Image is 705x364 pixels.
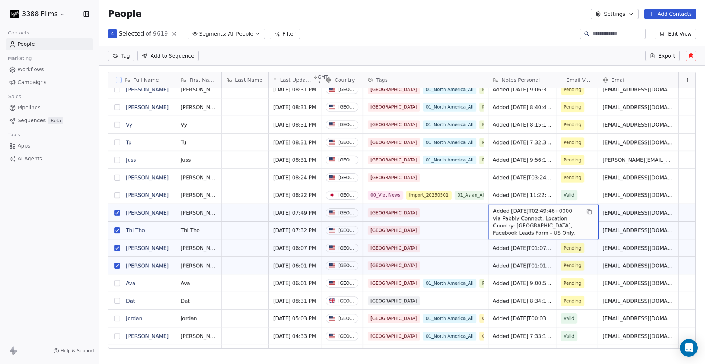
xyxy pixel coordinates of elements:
[6,38,93,50] a: People
[18,104,40,112] span: Pipelines
[368,85,420,94] span: [GEOGRAPHIC_DATA]
[18,117,46,124] span: Sequences
[6,114,93,127] a: SequencesBeta
[423,138,477,147] span: 01_North America_All
[126,263,169,269] a: [PERSON_NAME]
[321,72,363,88] div: Country
[6,63,93,76] a: Workflows
[564,244,581,252] span: Pending
[493,207,581,237] span: Added [DATE]T02:49:46+0000 via Pabbly Connect, Location Country: [GEOGRAPHIC_DATA], Facebook Lead...
[61,348,94,354] span: Help & Support
[603,156,674,164] span: [PERSON_NAME][EMAIL_ADDRESS][DOMAIN_NAME]
[273,262,317,269] span: [DATE] 06:01 PM
[368,103,420,112] span: [GEOGRAPHIC_DATA]
[493,103,552,111] span: Added [DATE] 8:40:49 via Pabbly Connect, Location Country: [GEOGRAPHIC_DATA], 3388 Films Subscrib...
[603,332,674,340] span: [EMAIL_ADDRESS][DOMAIN_NAME]
[228,30,253,38] span: All People
[338,87,355,92] div: [GEOGRAPHIC_DATA]
[338,157,355,163] div: [GEOGRAPHIC_DATA]
[273,297,317,305] span: [DATE] 08:31 PM
[181,139,217,146] span: Tu
[603,174,674,181] span: [EMAIL_ADDRESS][DOMAIN_NAME]
[9,8,67,20] button: 3388 Films
[181,297,217,305] span: Dat
[5,129,23,140] span: Tools
[493,156,552,164] span: Added [DATE] 9:56:12 via Pabbly Connect, Location Country: [GEOGRAPHIC_DATA], 3388 Films Subscrib...
[493,244,552,252] span: Added [DATE]T01:07:36+0000 via Pabbly Connect, Location Country: [GEOGRAPHIC_DATA], Facebook Lead...
[368,279,420,288] span: [GEOGRAPHIC_DATA]
[181,121,217,128] span: Vy
[479,103,519,112] span: Pabbly Website
[273,227,317,234] span: [DATE] 07:32 PM
[479,85,519,94] span: Pabbly Website
[273,315,317,322] span: [DATE] 05:03 PM
[493,262,552,269] span: Added [DATE]T01:01:37+0000 via Pabbly Connect, Location Country: [GEOGRAPHIC_DATA], Facebook Lead...
[108,29,117,38] button: 4
[493,86,552,93] span: Added [DATE] 9:06:34 via Pabbly Connect, Location Country: [GEOGRAPHIC_DATA], 3388 Films Subscrib...
[368,208,420,217] span: [GEOGRAPHIC_DATA]
[10,10,19,18] img: 3388Films_Logo_White.jpg
[479,279,519,288] span: Pabbly Website
[338,281,355,286] div: [GEOGRAPHIC_DATA]
[368,173,420,182] span: [GEOGRAPHIC_DATA]
[18,66,44,73] span: Workflows
[423,103,477,112] span: 01_North America_All
[18,40,35,48] span: People
[368,138,420,147] span: [GEOGRAPHIC_DATA]
[338,245,355,251] div: [GEOGRAPHIC_DATA]
[556,72,598,88] div: Email Verification Status
[338,140,355,145] div: [GEOGRAPHIC_DATA]
[111,30,114,37] span: 4
[126,316,142,321] a: Jordan
[493,121,552,128] span: Added [DATE] 8:15:17 via Pabbly Connect, Location Country: [GEOGRAPHIC_DATA], 3388 Films Subscrib...
[6,140,93,152] a: Apps
[181,174,217,181] span: [PERSON_NAME]
[5,53,35,64] span: Marketing
[338,193,355,198] div: [GEOGRAPHIC_DATA]
[564,156,581,164] span: Pending
[335,76,355,84] span: Country
[493,332,552,340] span: Added [DATE] 7:33:16 via Pabbly Connect, Location Country: [GEOGRAPHIC_DATA], 3388 Films Subscrib...
[338,228,355,233] div: [GEOGRAPHIC_DATA]
[655,29,696,39] button: Edit View
[181,209,217,216] span: [PERSON_NAME]
[145,29,168,38] span: of 9619
[603,280,674,287] span: [EMAIL_ADDRESS][DOMAIN_NAME]
[108,8,141,19] span: People
[181,315,217,322] span: Jordan
[126,245,169,251] a: [PERSON_NAME]
[181,103,217,111] span: [PERSON_NAME]
[680,339,698,357] div: Open Intercom Messenger
[598,72,678,88] div: Email
[338,298,355,303] div: [GEOGRAPHIC_DATA]
[126,210,169,216] a: [PERSON_NAME]
[5,91,24,102] span: Sales
[564,86,581,93] span: Pending
[5,28,32,39] span: Contacts
[363,72,488,88] div: Tags
[493,315,552,322] span: Added [DATE]T00:03:32+0000 via Pabbly Connect, Location Country: [GEOGRAPHIC_DATA], Facebook Lead...
[455,191,488,200] span: 01_Asian_All
[376,76,388,84] span: Tags
[564,297,581,305] span: Pending
[338,105,355,110] div: [GEOGRAPHIC_DATA]
[126,192,169,198] a: [PERSON_NAME]
[273,139,317,146] span: [DATE] 08:31 PM
[126,139,131,145] a: Tu
[603,192,674,199] span: [EMAIL_ADDRESS][DOMAIN_NAME]
[269,72,321,88] div: Last Updated DateGMT-7
[108,51,134,61] button: Tag
[126,175,169,181] a: [PERSON_NAME]
[338,175,355,180] div: [GEOGRAPHIC_DATA]
[181,244,217,252] span: [PERSON_NAME]
[603,209,674,216] span: [EMAIL_ADDRESS][DOMAIN_NAME]
[6,76,93,88] a: Campaigns
[181,86,217,93] span: [PERSON_NAME]
[368,156,420,164] span: [GEOGRAPHIC_DATA]
[273,332,317,340] span: [DATE] 04:33 PM
[137,51,199,61] button: Add to Sequence
[368,261,420,270] span: [GEOGRAPHIC_DATA]
[273,192,317,199] span: [DATE] 08:22 PM
[273,121,317,128] span: [DATE] 08:31 PM
[222,72,268,88] div: Last Name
